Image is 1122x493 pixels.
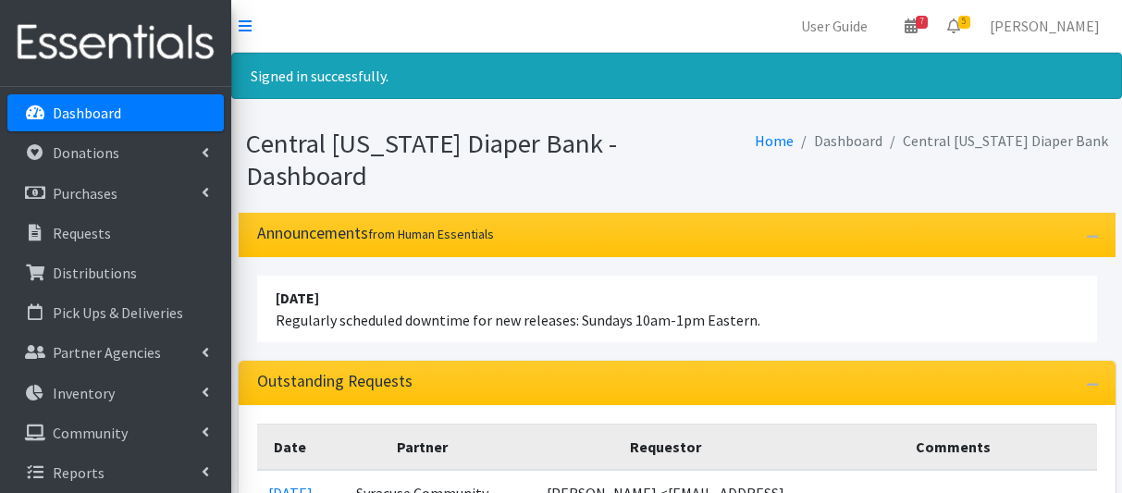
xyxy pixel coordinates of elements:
a: Pick Ups & Deliveries [7,294,224,331]
li: Regularly scheduled downtime for new releases: Sundays 10am-1pm Eastern. [257,276,1097,342]
a: Donations [7,134,224,171]
img: HumanEssentials [7,12,224,74]
p: Dashboard [53,104,121,122]
li: Central [US_STATE] Diaper Bank [882,128,1108,154]
th: Partner [324,425,521,471]
a: User Guide [786,7,882,44]
p: Requests [53,224,111,242]
strong: [DATE] [276,289,319,307]
p: Donations [53,143,119,162]
a: Home [755,131,794,150]
p: Distributions [53,264,137,282]
a: Community [7,414,224,451]
p: Reports [53,463,105,482]
h1: Central [US_STATE] Diaper Bank - Dashboard [246,128,671,191]
h3: Outstanding Requests [257,372,413,391]
p: Inventory [53,384,115,402]
a: Inventory [7,375,224,412]
a: Reports [7,454,224,491]
a: Purchases [7,175,224,212]
th: Date [257,425,324,471]
p: Pick Ups & Deliveries [53,303,183,322]
span: 5 [958,16,970,29]
small: from Human Essentials [368,226,494,242]
a: 7 [890,7,932,44]
a: Distributions [7,254,224,291]
a: 5 [932,7,975,44]
a: [PERSON_NAME] [975,7,1115,44]
a: Requests [7,215,224,252]
p: Community [53,424,128,442]
h3: Announcements [257,224,494,243]
th: Comments [810,425,1096,471]
p: Partner Agencies [53,343,161,362]
span: 7 [916,16,928,29]
th: Requestor [521,425,810,471]
p: Purchases [53,184,117,203]
a: Partner Agencies [7,334,224,371]
a: Dashboard [7,94,224,131]
li: Dashboard [794,128,882,154]
div: Signed in successfully. [231,53,1122,99]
